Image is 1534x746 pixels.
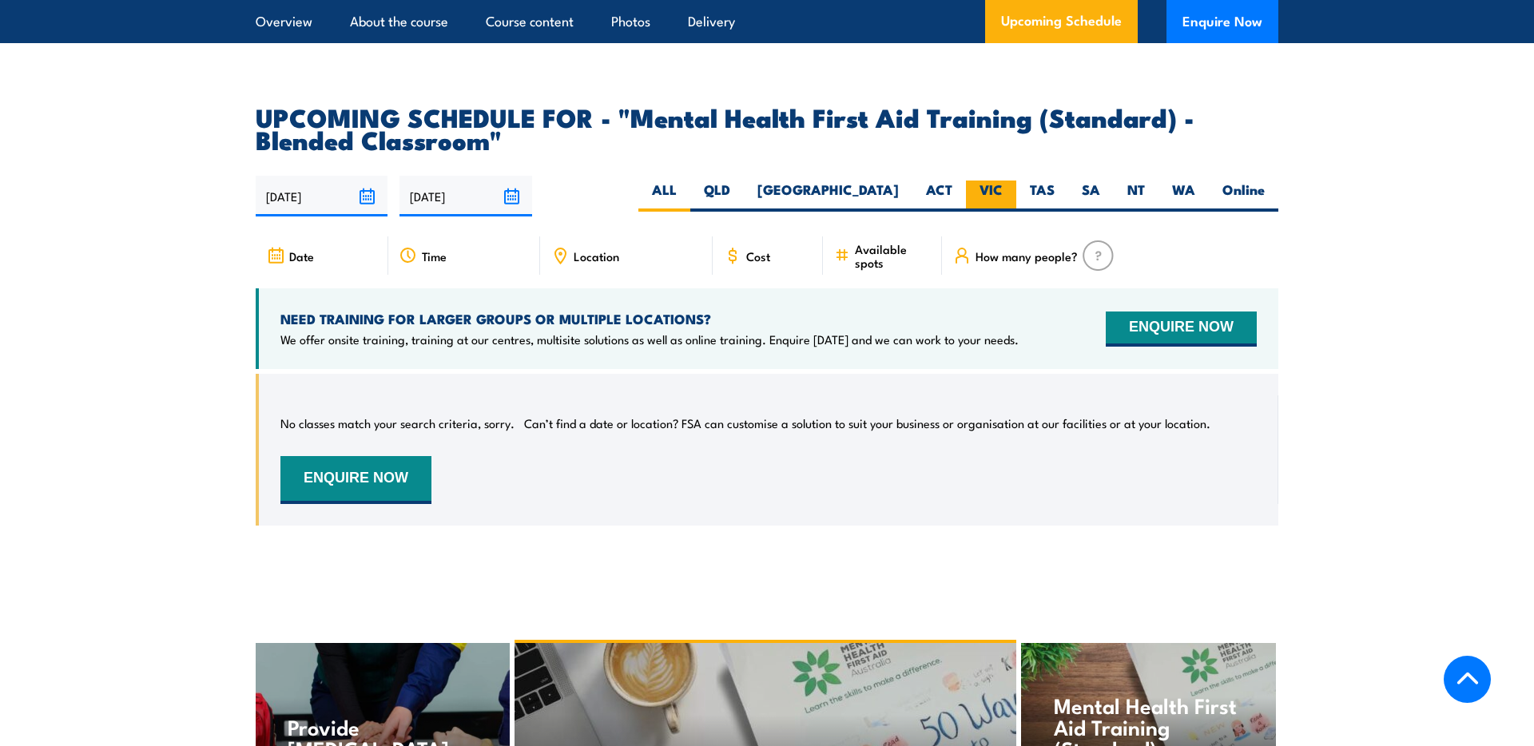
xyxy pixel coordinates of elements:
label: ALL [638,181,690,212]
span: Location [574,249,619,263]
h2: UPCOMING SCHEDULE FOR - "Mental Health First Aid Training (Standard) - Blended Classroom" [256,105,1278,150]
label: ACT [912,181,966,212]
label: WA [1158,181,1209,212]
label: QLD [690,181,744,212]
input: From date [256,176,387,216]
span: How many people? [976,249,1078,263]
span: Available spots [855,242,931,269]
label: TAS [1016,181,1068,212]
p: No classes match your search criteria, sorry. [280,415,515,431]
button: ENQUIRE NOW [1106,311,1257,347]
label: SA [1068,181,1114,212]
span: Time [422,249,447,263]
h4: NEED TRAINING FOR LARGER GROUPS OR MULTIPLE LOCATIONS? [280,310,1019,327]
span: Date [289,249,314,263]
span: Cost [746,249,770,263]
label: [GEOGRAPHIC_DATA] [744,181,912,212]
button: ENQUIRE NOW [280,456,431,504]
label: NT [1114,181,1158,212]
input: To date [399,176,531,216]
p: We offer onsite training, training at our centres, multisite solutions as well as online training... [280,331,1019,347]
label: Online [1209,181,1278,212]
label: VIC [966,181,1016,212]
p: Can’t find a date or location? FSA can customise a solution to suit your business or organisation... [524,415,1210,431]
